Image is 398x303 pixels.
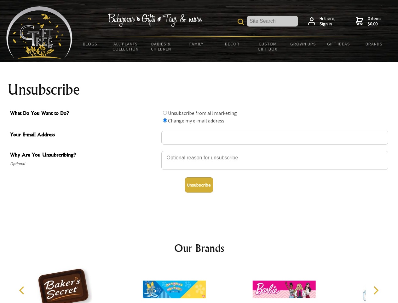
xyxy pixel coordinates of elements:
[10,109,158,118] span: What Do You Want to Do?
[13,241,386,256] h2: Our Brands
[368,15,382,27] span: 0 items
[238,19,244,25] img: product search
[6,6,72,59] img: Babyware - Gifts - Toys and more...
[108,14,202,27] img: Babywear - Gifts - Toys & more
[163,118,167,122] input: What Do You Want to Do?
[143,37,179,56] a: Babies & Children
[285,37,321,50] a: Grown Ups
[320,16,336,27] span: Hi there,
[356,16,382,27] a: 0 items$0.00
[10,131,158,140] span: Your E-mail Address
[72,37,108,50] a: BLOGS
[16,283,30,297] button: Previous
[321,37,356,50] a: Gift Ideas
[368,21,382,27] strong: $0.00
[320,21,336,27] strong: Sign in
[10,151,158,160] span: Why Are You Unsubscribing?
[247,16,298,27] input: Site Search
[250,37,286,56] a: Custom Gift Box
[8,82,391,97] h1: Unsubscribe
[161,131,388,145] input: Your E-mail Address
[214,37,250,50] a: Decor
[10,160,158,168] span: Optional
[161,151,388,170] textarea: Why Are You Unsubscribing?
[108,37,144,56] a: All Plants Collection
[308,16,336,27] a: Hi there,Sign in
[168,117,224,124] label: Change my e-mail address
[185,177,213,193] button: Unsubscribe
[163,111,167,115] input: What Do You Want to Do?
[369,283,383,297] button: Next
[356,37,392,50] a: Brands
[168,110,237,116] label: Unsubscribe from all marketing
[179,37,215,50] a: Family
